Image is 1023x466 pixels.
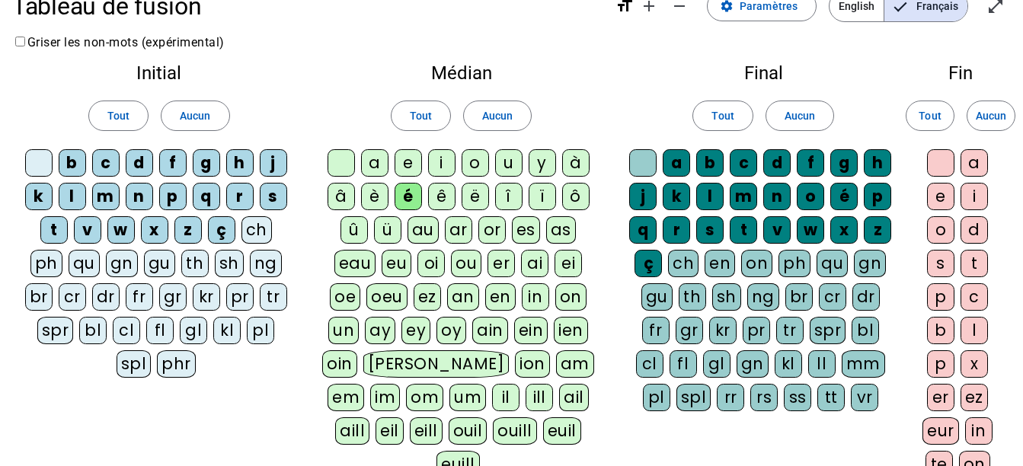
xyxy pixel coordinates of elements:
div: au [408,216,439,244]
div: ê [428,183,456,210]
div: d [126,149,153,177]
div: in [965,417,993,445]
div: g [830,149,858,177]
div: v [763,216,791,244]
div: oeu [366,283,408,311]
div: b [696,149,724,177]
div: or [478,216,506,244]
div: cl [636,350,663,378]
div: bl [852,317,879,344]
div: oi [417,250,445,277]
div: w [797,216,824,244]
div: è [361,183,388,210]
div: ph [30,250,62,277]
div: eu [382,250,411,277]
div: pl [643,384,670,411]
span: Aucun [482,107,513,125]
div: kr [709,317,737,344]
button: Aucun [766,101,834,131]
div: spr [810,317,846,344]
div: ph [778,250,810,277]
div: spl [676,384,711,411]
div: o [797,183,824,210]
div: fl [670,350,697,378]
button: Aucun [463,101,532,131]
div: gr [159,283,187,311]
div: ç [635,250,662,277]
div: fr [126,283,153,311]
div: f [159,149,187,177]
div: u [495,149,523,177]
div: t [961,250,988,277]
label: Griser les non-mots (expérimental) [12,35,225,49]
div: c [730,149,757,177]
div: r [663,216,690,244]
div: as [546,216,576,244]
div: sh [215,250,244,277]
div: b [927,317,954,344]
span: Tout [107,107,129,125]
div: s [696,216,724,244]
div: eur [922,417,959,445]
div: ss [784,384,811,411]
div: w [107,216,135,244]
div: k [25,183,53,210]
div: k [663,183,690,210]
div: eau [334,250,376,277]
span: Aucun [180,107,210,125]
button: Tout [88,101,149,131]
div: spr [37,317,74,344]
div: y [529,149,556,177]
div: gu [144,250,175,277]
div: c [961,283,988,311]
div: t [730,216,757,244]
div: l [961,317,988,344]
div: â [328,183,355,210]
div: h [226,149,254,177]
div: c [92,149,120,177]
div: û [340,216,368,244]
div: l [59,183,86,210]
div: kl [213,317,241,344]
div: ay [365,317,395,344]
span: Tout [919,107,941,125]
div: ein [514,317,548,344]
div: s [927,250,954,277]
div: bl [79,317,107,344]
div: m [92,183,120,210]
div: qu [69,250,100,277]
div: ü [374,216,401,244]
div: cl [113,317,140,344]
div: cr [59,283,86,311]
div: um [449,384,486,411]
div: z [174,216,202,244]
div: é [395,183,422,210]
div: br [25,283,53,311]
div: dr [852,283,880,311]
div: ei [555,250,582,277]
div: z [864,216,891,244]
div: ch [241,216,272,244]
div: f [797,149,824,177]
div: gu [641,283,673,311]
div: e [395,149,422,177]
button: Aucun [161,101,229,131]
div: en [705,250,735,277]
div: à [562,149,590,177]
div: phr [157,350,196,378]
div: an [447,283,479,311]
div: gr [676,317,703,344]
div: tr [260,283,287,311]
div: il [492,384,519,411]
div: on [555,283,587,311]
div: d [961,216,988,244]
div: ï [529,183,556,210]
button: Aucun [967,101,1015,131]
div: d [763,149,791,177]
div: th [679,283,706,311]
div: kl [775,350,802,378]
div: gl [180,317,207,344]
div: a [361,149,388,177]
div: o [927,216,954,244]
div: gn [737,350,769,378]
